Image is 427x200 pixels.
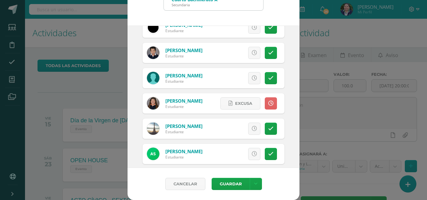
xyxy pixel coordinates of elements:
[235,98,252,109] span: Excusa
[165,72,203,79] a: [PERSON_NAME]
[220,97,260,110] a: Excusa
[147,97,159,110] img: 474c852afda062e7d2b10bd1b8872a97.png
[165,178,205,190] a: Cancelar
[147,46,159,59] img: b6e8979b9d74fb8170f853f401f62869.png
[165,129,203,134] div: Estudiante
[165,47,203,53] a: [PERSON_NAME]
[147,72,159,84] img: 362af9dffe5e549287dcee1ade4ee903.png
[165,79,203,84] div: Estudiante
[147,148,159,160] img: c90ad295cacfab01997c40af2d218eed.png
[165,98,203,104] a: [PERSON_NAME]
[165,154,203,160] div: Estudiante
[212,178,250,190] button: Guardar
[165,123,203,129] a: [PERSON_NAME]
[147,21,159,34] img: 8ba1bafbbf93a4316808d63d4e9ae017.png
[165,53,203,59] div: Estudiante
[172,2,218,7] div: Secundaria
[165,148,203,154] a: [PERSON_NAME]
[165,104,203,109] div: Estudiante
[165,28,203,33] div: Estudiante
[147,122,159,135] img: f48dfa0dcac555c6ac2287bfcf2f6c35.png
